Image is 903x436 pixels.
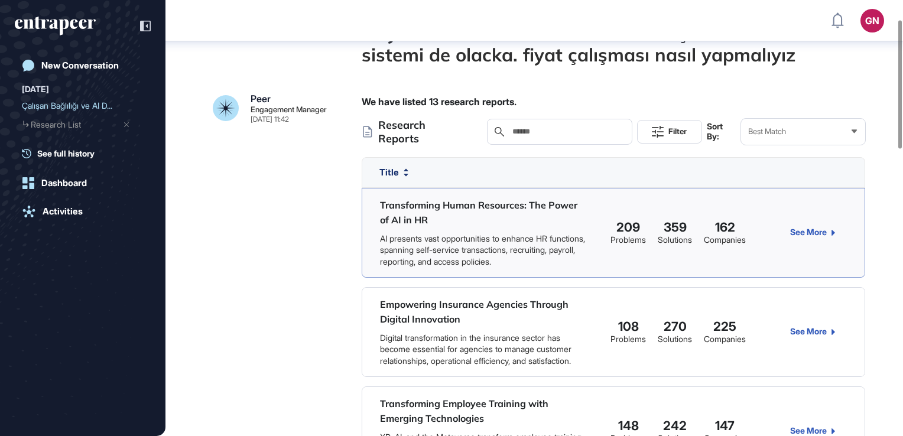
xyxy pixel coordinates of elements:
span: Title [379,168,399,177]
div: 147 [715,419,735,434]
div: entrapeer-logo [15,17,96,35]
div: Problems [610,235,646,245]
div: Companies [704,235,746,245]
a: See More [790,327,835,336]
a: New Conversation [15,54,151,77]
span: See full history [37,147,95,160]
a: 162Companies [704,220,746,245]
div: 162 [715,220,735,235]
span: Best Match [748,127,786,136]
a: Transforming Employee Training with Emerging Technologies [380,398,548,425]
a: 108Problems [610,320,646,344]
span: Sort By: [707,122,734,141]
a: Dashboard [15,171,151,195]
div: We have listed 13 research reports. [362,94,865,109]
div: 270 [664,320,687,334]
div: Peer [251,94,271,103]
div: Solutions [658,235,692,245]
span: Filter [668,127,687,136]
a: 209Problems [610,220,646,245]
div: Research Reports [362,118,468,145]
div: 209 [616,220,640,235]
button: GN [860,9,884,32]
a: 225Companies [704,320,746,344]
div: 108 [618,320,639,334]
div: Companies [704,334,746,344]
a: Research List [22,115,144,134]
button: Title [379,168,408,177]
div: 359 [664,220,687,235]
div: New Conversation [41,60,119,71]
div: [DATE] [22,82,49,96]
span: Research List [31,120,81,129]
a: 359Solutions [658,220,692,245]
div: 242 [663,419,687,434]
a: Empowering Insurance Agencies Through Digital Innovation [380,298,569,326]
div: Engagement Manager [251,106,327,113]
div: [DATE] 11:42 [251,116,289,123]
a: Activities [15,200,151,223]
div: 148 [618,419,639,434]
a: Digital transformation in the insurance sector has become essential for agencies to manage custom... [380,333,571,366]
a: 270Solutions [658,320,692,344]
a: Transforming Human Resources: The Power of AI in HR [380,199,577,226]
div: Solutions [658,334,692,344]
div: Dashboard [41,178,87,188]
a: See More [790,426,835,435]
div: Problems [610,334,646,344]
button: Filter [637,120,702,144]
a: AI presents vast opportunities to enhance HR functions, spanning self-service transactions, recru... [380,233,585,266]
a: See More [790,227,835,237]
div: Çalışan Bağlılığı ve AI D... [22,96,134,115]
div: Activities [43,206,83,217]
div: Çalışan Bağlılığı ve AI Destekli Turnover Düşürme Sistemi Fiyatlandırma Stratejisi [22,96,144,115]
div: 225 [713,320,736,334]
a: See full history [22,147,151,160]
